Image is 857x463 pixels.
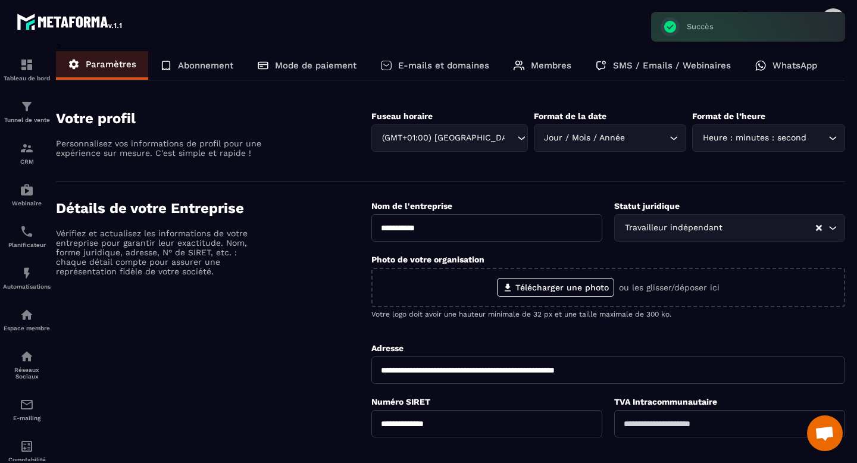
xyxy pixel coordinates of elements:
label: Format de l’heure [692,111,765,121]
p: E-mails et domaines [398,60,489,71]
label: Nom de l'entreprise [371,201,452,211]
a: automationsautomationsWebinaire [3,174,51,215]
p: Automatisations [3,283,51,290]
label: TVA Intracommunautaire [614,397,717,406]
p: Votre logo doit avoir une hauteur minimale de 32 px et une taille maximale de 300 ko. [371,310,845,318]
p: Paramètres [86,59,136,70]
p: Mode de paiement [275,60,356,71]
img: email [20,398,34,412]
p: Abonnement [178,60,233,71]
img: social-network [20,349,34,364]
p: SMS / Emails / Webinaires [613,60,731,71]
p: Réseaux Sociaux [3,367,51,380]
a: formationformationTunnel de vente [3,90,51,132]
img: formation [20,141,34,155]
img: logo [17,11,124,32]
span: Travailleur indépendant [622,221,725,234]
p: CRM [3,158,51,165]
p: Espace membre [3,325,51,331]
label: Télécharger une photo [497,278,614,297]
a: emailemailE-mailing [3,389,51,430]
label: Adresse [371,343,404,353]
label: Photo de votre organisation [371,255,484,264]
input: Search for option [628,132,667,145]
label: Format de la date [534,111,606,121]
label: Statut juridique [614,201,680,211]
div: Search for option [534,124,687,152]
img: scheduler [20,224,34,239]
img: formation [20,99,34,114]
p: Comptabilité [3,456,51,463]
a: Ouvrir le chat [807,415,843,451]
p: Tunnel de vente [3,117,51,123]
p: Planificateur [3,242,51,248]
span: Heure : minutes : second [700,132,809,145]
img: accountant [20,439,34,453]
p: Webinaire [3,200,51,207]
button: Clear Selected [816,224,822,233]
h4: Votre profil [56,110,371,127]
h4: Détails de votre Entreprise [56,200,371,217]
img: formation [20,58,34,72]
a: automationsautomationsAutomatisations [3,257,51,299]
p: ou les glisser/déposer ici [619,283,720,292]
p: Vérifiez et actualisez les informations de votre entreprise pour garantir leur exactitude. Nom, f... [56,229,264,276]
img: automations [20,266,34,280]
label: Numéro SIRET [371,397,430,406]
img: automations [20,183,34,197]
p: Personnalisez vos informations de profil pour une expérience sur mesure. C'est simple et rapide ! [56,139,264,158]
input: Search for option [725,221,815,234]
img: automations [20,308,34,322]
a: formationformationCRM [3,132,51,174]
label: Fuseau horaire [371,111,433,121]
a: schedulerschedulerPlanificateur [3,215,51,257]
div: Search for option [371,124,528,152]
div: Search for option [692,124,845,152]
span: Jour / Mois / Année [542,132,628,145]
p: Membres [531,60,571,71]
a: social-networksocial-networkRéseaux Sociaux [3,340,51,389]
a: formationformationTableau de bord [3,49,51,90]
p: E-mailing [3,415,51,421]
input: Search for option [505,132,514,145]
p: WhatsApp [772,60,817,71]
div: Search for option [614,214,845,242]
span: (GMT+01:00) [GEOGRAPHIC_DATA] [379,132,505,145]
p: Tableau de bord [3,75,51,82]
a: automationsautomationsEspace membre [3,299,51,340]
input: Search for option [809,132,825,145]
